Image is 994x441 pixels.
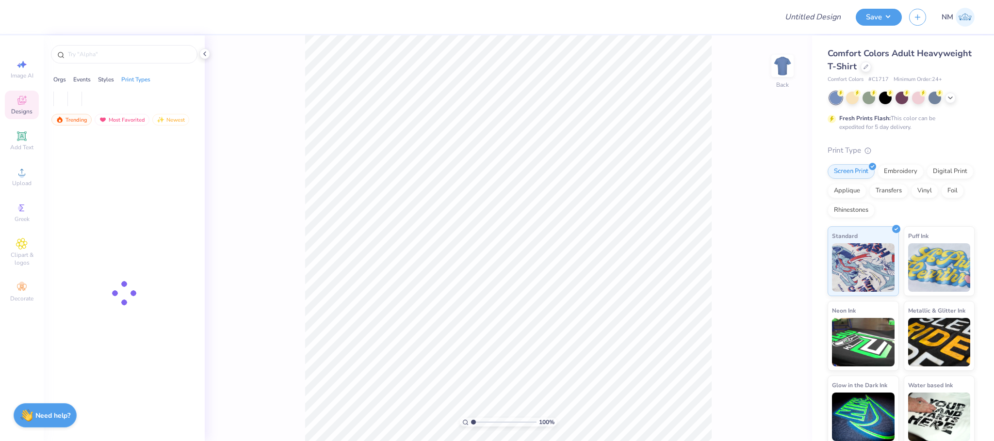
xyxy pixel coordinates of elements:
span: Puff Ink [908,231,929,241]
div: Newest [152,114,189,126]
div: Print Types [121,75,150,84]
img: Water based Ink [908,393,971,441]
div: Embroidery [878,164,924,179]
div: Back [776,80,789,89]
img: Puff Ink [908,243,971,292]
div: This color can be expedited for 5 day delivery. [839,114,959,131]
div: Print Type [828,145,975,156]
span: Greek [15,215,30,223]
div: Foil [941,184,964,198]
span: Designs [11,108,33,115]
div: Vinyl [911,184,938,198]
span: Glow in the Dark Ink [832,380,887,390]
div: Most Favorited [95,114,149,126]
img: Glow in the Dark Ink [832,393,895,441]
div: Orgs [53,75,66,84]
input: Try "Alpha" [67,49,191,59]
span: Decorate [10,295,33,302]
span: Comfort Colors Adult Heavyweight T-Shirt [828,47,972,72]
span: Clipart & logos [5,251,39,267]
span: Metallic & Glitter Ink [908,305,965,315]
span: # C1717 [868,76,889,84]
a: NM [942,8,975,27]
input: Untitled Design [777,7,848,27]
strong: Fresh Prints Flash: [839,114,891,122]
span: 100 % [539,418,554,426]
div: Rhinestones [828,203,875,218]
span: Standard [832,231,858,241]
img: Back [773,56,792,76]
span: Image AI [11,72,33,79]
div: Digital Print [927,164,974,179]
span: Water based Ink [908,380,953,390]
img: Standard [832,243,895,292]
div: Transfers [869,184,908,198]
span: NM [942,12,953,23]
div: Screen Print [828,164,875,179]
button: Save [856,9,902,26]
span: Neon Ink [832,305,856,315]
span: Minimum Order: 24 + [894,76,942,84]
img: most_fav.gif [99,116,107,123]
span: Add Text [10,143,33,151]
img: Naina Mehta [956,8,975,27]
img: trending.gif [56,116,64,123]
img: Neon Ink [832,318,895,366]
div: Styles [98,75,114,84]
div: Events [73,75,91,84]
span: Comfort Colors [828,76,864,84]
img: Newest.gif [157,116,164,123]
span: Upload [12,179,32,187]
img: Metallic & Glitter Ink [908,318,971,366]
div: Trending [51,114,92,126]
strong: Need help? [35,411,70,420]
div: Applique [828,184,866,198]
